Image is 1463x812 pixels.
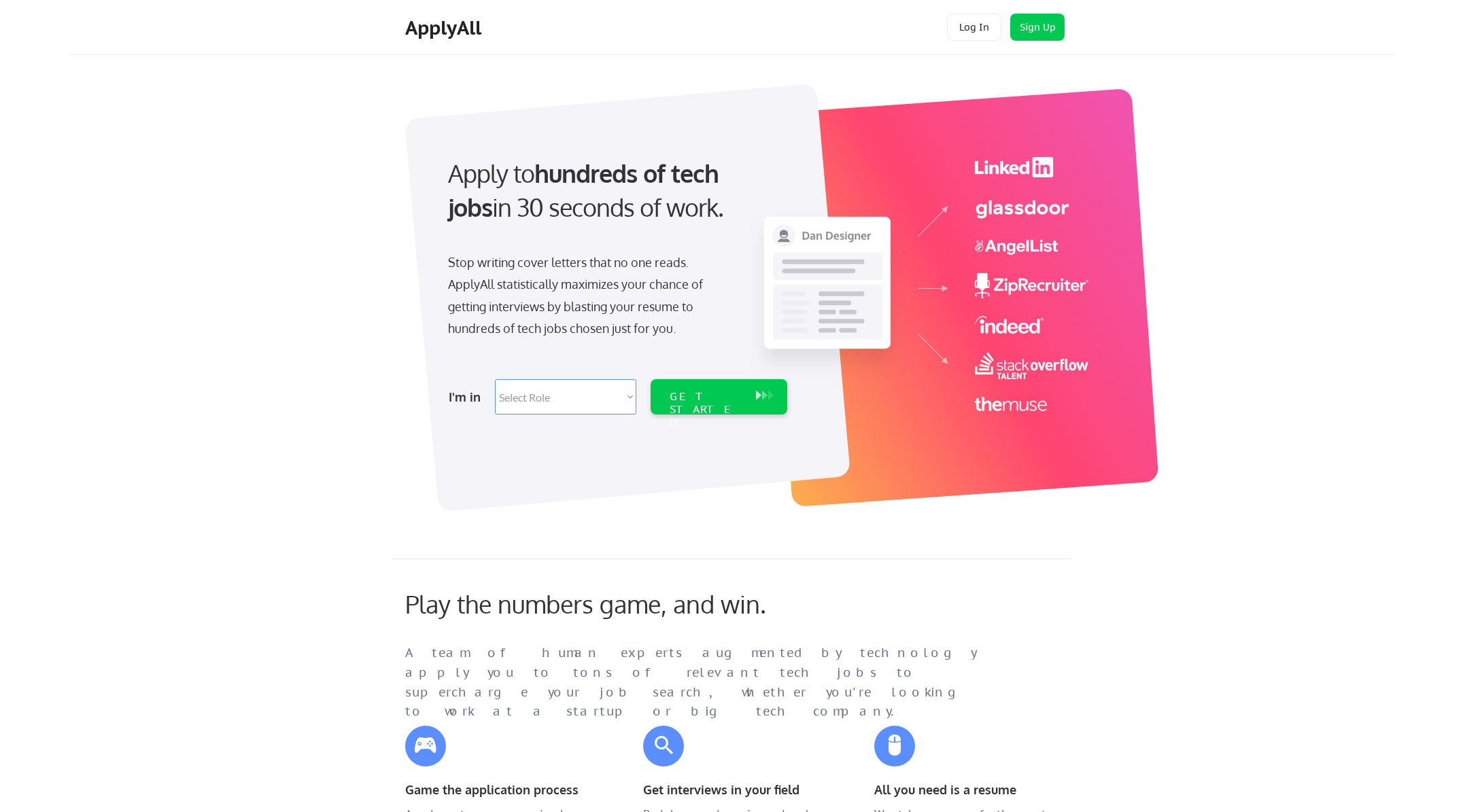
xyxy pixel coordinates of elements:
div: Game the application process [405,780,589,800]
div: Play the numbers game, and win. [405,589,827,618]
strong: hundreds of tech jobs [448,158,725,222]
div: A team of human experts augmented by technology apply you to tons of relevant tech jobs to superc... [405,643,1003,722]
div: I'm in [449,386,487,408]
div: GET STARTED [670,390,742,429]
button: Log In [947,14,1001,41]
div: Get interviews in your field [643,780,827,800]
div: Apply to in 30 seconds of work. [448,156,782,225]
div: Stop writing cover letters that no one reads. ApplyAll statistically maximizes your chance of get... [448,251,727,340]
div: ApplyAll [405,16,485,39]
button: Sign Up [1010,14,1065,41]
div: All you need is a resume [874,780,1058,800]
